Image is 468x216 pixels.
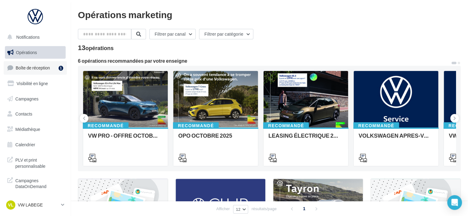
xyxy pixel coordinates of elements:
[16,34,40,40] span: Notifications
[59,66,63,71] div: 1
[173,122,219,129] div: Recommandé
[88,132,163,145] div: VW PRO - OFFRE OCTOBRE 25
[85,45,113,51] div: opérations
[4,174,67,192] a: Campagnes DataOnDemand
[4,61,67,74] a: Boîte de réception1
[78,44,114,51] div: 13
[8,202,13,208] span: VL
[4,153,67,171] a: PLV et print personnalisable
[18,202,59,208] p: VW LABEGE
[5,199,66,211] a: VL VW LABEGE
[4,46,67,59] a: Opérations
[149,29,196,39] button: Filtrer par canal
[359,132,433,145] div: VOLKSWAGEN APRES-VENTE
[16,65,50,70] span: Boîte de réception
[15,111,32,116] span: Contacts
[15,156,63,169] span: PLV et print personnalisable
[83,122,129,129] div: Recommandé
[4,31,64,44] button: Notifications
[16,50,37,55] span: Opérations
[15,176,63,190] span: Campagnes DataOnDemand
[199,29,253,39] button: Filtrer par catégorie
[233,205,248,214] button: 12
[15,96,39,101] span: Campagnes
[4,92,67,105] a: Campagnes
[17,81,48,86] span: Visibilité en ligne
[78,10,461,19] div: Opérations marketing
[447,195,462,210] div: Open Intercom Messenger
[263,122,309,129] div: Recommandé
[236,207,240,212] span: 12
[4,138,67,151] a: Calendrier
[216,206,230,212] span: Afficher
[251,206,277,212] span: résultats/page
[299,204,309,214] span: 1
[353,122,399,129] div: Recommandé
[268,132,343,145] div: LEASING ÉLECTRIQUE 2025
[78,58,451,63] div: 6 opérations recommandées par votre enseigne
[4,108,67,120] a: Contacts
[15,142,35,147] span: Calendrier
[178,132,253,145] div: OPO OCTOBRE 2025
[4,123,67,136] a: Médiathèque
[15,127,40,132] span: Médiathèque
[4,77,67,90] a: Visibilité en ligne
